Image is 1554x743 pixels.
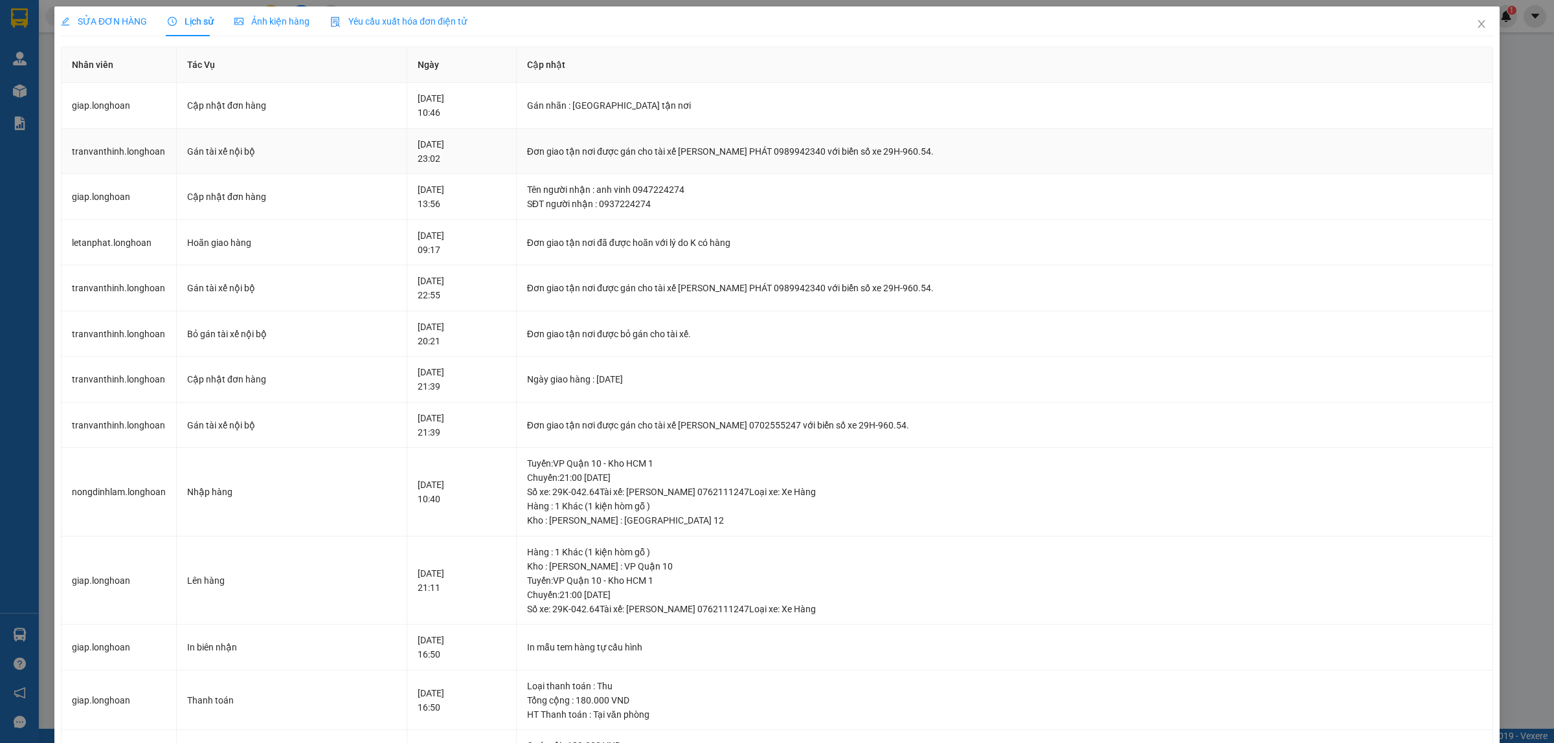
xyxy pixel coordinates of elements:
[527,513,1482,527] div: Kho : [PERSON_NAME] : [GEOGRAPHIC_DATA] 12
[187,418,396,432] div: Gán tài xế nội bộ
[418,478,506,506] div: [DATE] 10:40
[527,679,1482,693] div: Loại thanh toán : Thu
[527,281,1482,295] div: Đơn giao tận nơi được gán cho tài xế [PERSON_NAME] PHÁT 0989942340 với biển số xe 29H-960.54.
[418,137,506,166] div: [DATE] 23:02
[418,365,506,394] div: [DATE] 21:39
[187,236,396,250] div: Hoãn giao hàng
[187,327,396,341] div: Bỏ gán tài xế nội bộ
[168,17,177,26] span: clock-circle
[527,545,1482,559] div: Hàng : 1 Khác (1 kiện hòm gỗ )
[187,144,396,159] div: Gán tài xế nội bộ
[62,403,177,449] td: tranvanthinh.longhoan
[418,411,506,439] div: [DATE] 21:39
[527,183,1482,197] div: Tên người nhận : anh vinh 0947224274
[527,236,1482,250] div: Đơn giao tận nơi đã được hoãn với lý do K có hàng
[407,47,517,83] th: Ngày
[418,320,506,348] div: [DATE] 20:21
[187,281,396,295] div: Gán tài xế nội bộ
[527,573,1482,616] div: Tuyến : VP Quận 10 - Kho HCM 1 Chuyến: 21:00 [DATE] Số xe: 29K-042.64 Tài xế: [PERSON_NAME] 07621...
[418,183,506,211] div: [DATE] 13:56
[62,129,177,175] td: tranvanthinh.longhoan
[187,190,396,204] div: Cập nhật đơn hàng
[62,357,177,403] td: tranvanthinh.longhoan
[187,573,396,588] div: Lên hàng
[527,98,1482,113] div: Gán nhãn : [GEOGRAPHIC_DATA] tận nơi
[62,625,177,671] td: giap.longhoan
[330,16,467,27] span: Yêu cầu xuất hóa đơn điện tử
[62,671,177,731] td: giap.longhoan
[187,640,396,654] div: In biên nhận
[62,311,177,357] td: tranvanthinh.longhoan
[234,16,310,27] span: Ảnh kiện hàng
[527,144,1482,159] div: Đơn giao tận nơi được gán cho tài xế [PERSON_NAME] PHÁT 0989942340 với biển số xe 29H-960.54.
[62,47,177,83] th: Nhân viên
[62,448,177,537] td: nongdinhlam.longhoan
[527,693,1482,707] div: Tổng cộng : 180.000 VND
[527,197,1482,211] div: SĐT người nhận : 0937224274
[168,16,214,27] span: Lịch sử
[330,17,341,27] img: icon
[62,83,177,129] td: giap.longhoan
[517,47,1493,83] th: Cập nhật
[527,559,1482,573] div: Kho : [PERSON_NAME] : VP Quận 10
[418,686,506,715] div: [DATE] 16:50
[418,228,506,257] div: [DATE] 09:17
[1463,6,1500,43] button: Close
[234,17,243,26] span: picture
[187,372,396,386] div: Cập nhật đơn hàng
[527,707,1482,722] div: HT Thanh toán : Tại văn phòng
[61,17,70,26] span: edit
[527,372,1482,386] div: Ngày giao hàng : [DATE]
[187,98,396,113] div: Cập nhật đơn hàng
[62,174,177,220] td: giap.longhoan
[177,47,407,83] th: Tác Vụ
[418,274,506,302] div: [DATE] 22:55
[1476,19,1487,29] span: close
[527,456,1482,499] div: Tuyến : VP Quận 10 - Kho HCM 1 Chuyến: 21:00 [DATE] Số xe: 29K-042.64 Tài xế: [PERSON_NAME] 07621...
[187,485,396,499] div: Nhập hàng
[418,91,506,120] div: [DATE] 10:46
[62,265,177,311] td: tranvanthinh.longhoan
[62,220,177,266] td: letanphat.longhoan
[527,499,1482,513] div: Hàng : 1 Khác (1 kiện hòm gỗ )
[418,566,506,595] div: [DATE] 21:11
[61,16,147,27] span: SỬA ĐƠN HÀNG
[62,537,177,625] td: giap.longhoan
[527,418,1482,432] div: Đơn giao tận nơi được gán cho tài xế [PERSON_NAME] 0702555247 với biển số xe 29H-960.54.
[418,633,506,661] div: [DATE] 16:50
[527,327,1482,341] div: Đơn giao tận nơi được bỏ gán cho tài xế.
[187,693,396,707] div: Thanh toán
[527,640,1482,654] div: In mẫu tem hàng tự cấu hình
